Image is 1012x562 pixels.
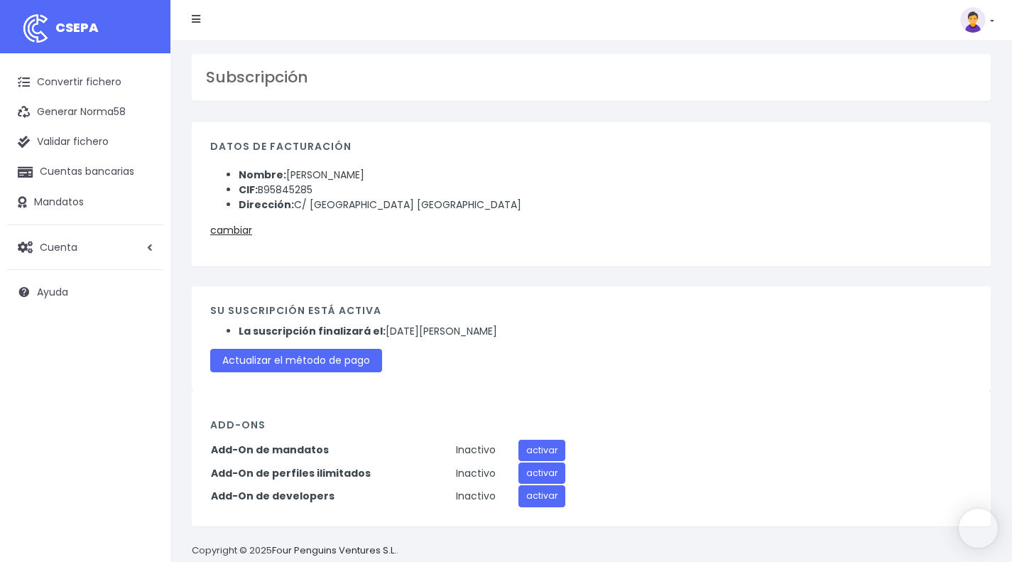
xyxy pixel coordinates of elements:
[37,285,68,299] span: Ayuda
[210,419,972,431] h4: Add-Ons
[518,440,565,461] a: activar
[7,277,163,307] a: Ayuda
[7,67,163,97] a: Convertir fichero
[272,544,396,557] a: Four Penguins Ventures S.L.
[239,183,258,197] strong: CIF:
[960,7,986,33] img: profile
[455,462,518,485] td: Inactivo
[518,485,565,507] a: activar
[455,439,518,462] td: Inactivo
[210,223,252,237] a: cambiar
[7,127,163,157] a: Validar fichero
[239,198,972,212] li: C/ [GEOGRAPHIC_DATA] [GEOGRAPHIC_DATA]
[239,183,972,198] li: B95845285
[192,544,398,558] p: Copyright © 2025 .
[518,463,565,484] a: activar
[239,168,972,183] li: [PERSON_NAME]
[7,157,163,187] a: Cuentas bancarias
[211,489,334,503] strong: Add-On de developers
[7,97,163,127] a: Generar Norma58
[239,324,972,339] li: [DATE][PERSON_NAME]
[210,141,972,160] h4: Datos de facturación
[55,18,99,36] span: CSEPA
[239,324,386,338] strong: La suscripción finalizará el:
[239,168,286,182] strong: Nombre:
[7,188,163,217] a: Mandatos
[18,11,53,46] img: logo
[239,198,294,212] strong: Dirección:
[40,239,77,254] span: Cuenta
[211,443,329,457] strong: Add-On de mandatos
[210,305,972,317] h3: Su suscripción está activa
[211,466,371,480] strong: Add-On de perfiles ilimitados
[7,232,163,262] a: Cuenta
[455,485,518,507] td: Inactivo
[210,349,382,372] a: Actualizar el método de pago
[206,68,976,87] h3: Subscripción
